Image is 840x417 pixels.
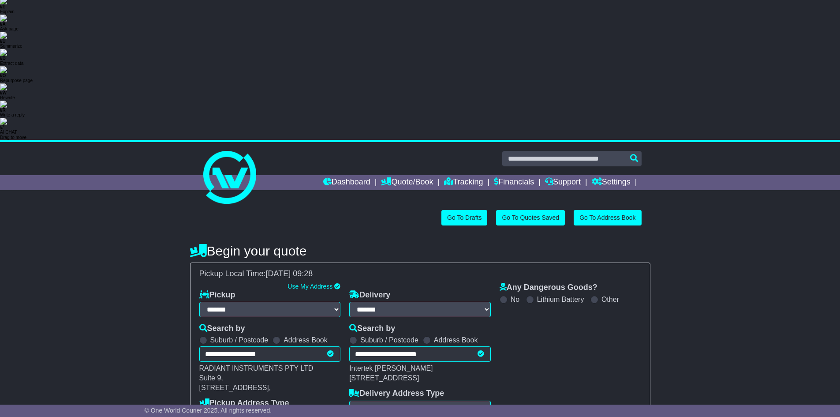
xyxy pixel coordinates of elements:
label: Suburb / Postcode [210,336,269,344]
a: Use My Address [287,283,332,290]
label: Other [601,295,619,304]
span: Suite 9, [199,374,223,382]
label: No [511,295,519,304]
span: RADIANT INSTRUMENTS PTY LTD [199,364,314,372]
span: Intertek [PERSON_NAME] [349,364,433,372]
label: Lithium Battery [537,295,584,304]
label: Any Dangerous Goods? [500,283,597,293]
label: Address Book [284,336,328,344]
label: Search by [199,324,245,334]
span: [DATE] 09:28 [266,269,313,278]
a: Support [545,175,581,190]
a: Go To Drafts [441,210,487,225]
a: Settings [592,175,631,190]
a: Dashboard [323,175,370,190]
label: Pickup [199,290,235,300]
a: Tracking [444,175,483,190]
a: Go To Address Book [574,210,641,225]
label: Pickup Address Type [199,398,289,408]
a: Go To Quotes Saved [496,210,565,225]
span: [STREET_ADDRESS] [349,374,419,382]
label: Address Book [434,336,478,344]
span: © One World Courier 2025. All rights reserved. [145,407,272,414]
a: Financials [494,175,534,190]
label: Suburb / Postcode [360,336,418,344]
label: Delivery [349,290,390,300]
label: Delivery Address Type [349,389,444,398]
label: Search by [349,324,395,334]
div: Pickup Local Time: [195,269,646,279]
span: [STREET_ADDRESS], [199,384,271,391]
h4: Begin your quote [190,244,650,258]
a: Quote/Book [381,175,433,190]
